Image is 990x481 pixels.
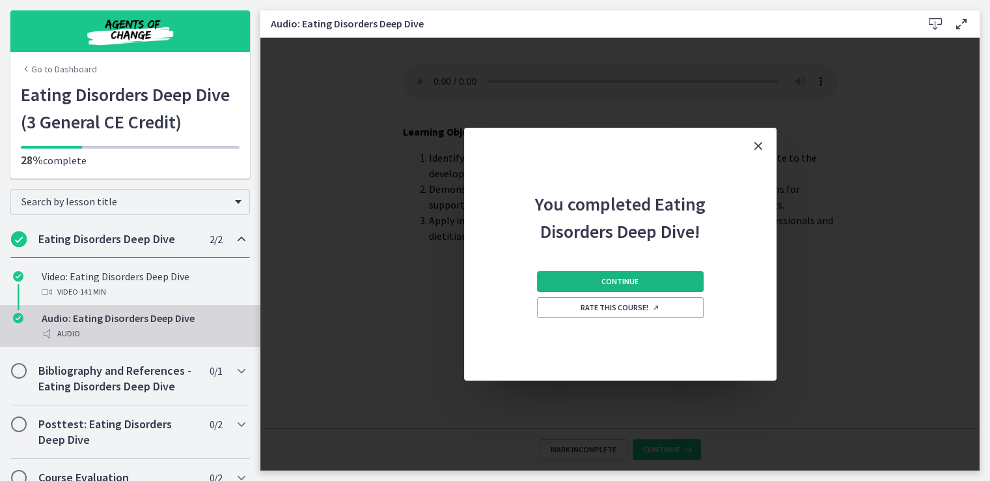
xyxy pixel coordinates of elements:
span: 28% [21,153,43,168]
span: 0 / 1 [210,363,222,379]
img: Agents of Change Social Work Test Prep [52,16,208,47]
h2: Posttest: Eating Disorders Deep Dive [38,416,197,448]
p: complete [21,153,240,168]
span: Rate this course! [581,302,660,313]
h2: You completed Eating Disorders Deep Dive! [534,164,706,245]
button: Close [740,128,777,164]
span: · 141 min [78,284,106,300]
h1: Eating Disorders Deep Dive (3 General CE Credit) [21,81,240,136]
h3: Audio: Eating Disorders Deep Dive [271,16,901,31]
span: Search by lesson title [21,195,228,208]
i: Completed [13,313,23,323]
div: Audio: Eating Disorders Deep Dive [42,310,245,342]
div: Search by lesson title [10,189,250,215]
span: Continue [601,276,639,287]
div: Video [42,284,245,300]
span: 0 / 2 [210,416,222,432]
i: Completed [11,231,27,247]
h2: Bibliography and References - Eating Disorders Deep Dive [38,363,197,394]
button: Continue [537,271,704,292]
i: Opens in a new window [652,304,660,312]
a: Go to Dashboard [21,63,97,76]
div: Video: Eating Disorders Deep Dive [42,269,245,300]
i: Completed [13,271,23,282]
h2: Eating Disorders Deep Dive [38,231,197,247]
div: Audio [42,326,245,342]
span: 2 / 2 [210,231,222,247]
a: Rate this course! Opens in a new window [537,297,704,318]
